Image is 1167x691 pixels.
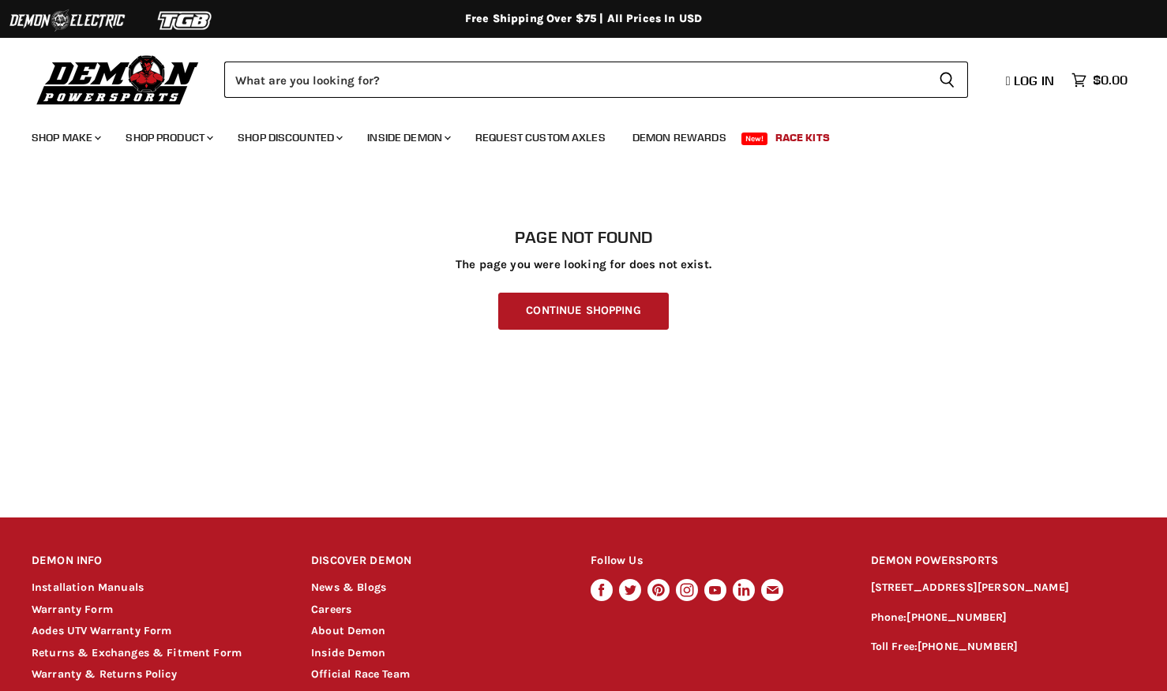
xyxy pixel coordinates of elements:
a: Official Race Team [311,667,410,681]
p: Phone: [871,609,1135,627]
a: $0.00 [1064,69,1135,92]
a: [PHONE_NUMBER] [906,611,1007,624]
h2: Follow Us [591,543,841,580]
form: Product [224,62,968,98]
a: Careers [311,603,351,616]
img: TGB Logo 2 [126,6,245,35]
h2: DISCOVER DEMON [311,543,561,580]
p: The page you were looking for does not exist. [32,258,1135,271]
a: Installation Manuals [32,581,144,594]
a: Returns & Exchanges & Fitment Form [32,646,242,659]
span: $0.00 [1093,73,1128,88]
a: Continue Shopping [498,293,668,330]
p: [STREET_ADDRESS][PERSON_NAME] [871,579,1135,597]
h2: DEMON INFO [32,543,282,580]
a: News & Blogs [311,581,386,594]
h1: Page not found [32,228,1135,247]
a: Inside Demon [355,121,460,154]
span: Log in [1014,73,1054,88]
a: Request Custom Axles [463,121,617,154]
input: Search [224,62,926,98]
button: Search [926,62,968,98]
a: About Demon [311,624,385,637]
p: Toll Free: [871,638,1135,656]
a: Shop Product [114,121,223,154]
span: New! [741,133,768,145]
a: Warranty Form [32,603,113,616]
a: Demon Rewards [621,121,738,154]
a: Warranty & Returns Policy [32,667,177,681]
a: [PHONE_NUMBER] [917,640,1018,653]
ul: Main menu [20,115,1124,154]
a: Log in [999,73,1064,88]
a: Shop Make [20,121,111,154]
img: Demon Electric Logo 2 [8,6,126,35]
h2: DEMON POWERSPORTS [871,543,1135,580]
img: Demon Powersports [32,51,205,107]
a: Shop Discounted [226,121,352,154]
a: Inside Demon [311,646,385,659]
a: Race Kits [764,121,842,154]
a: Aodes UTV Warranty Form [32,624,171,637]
